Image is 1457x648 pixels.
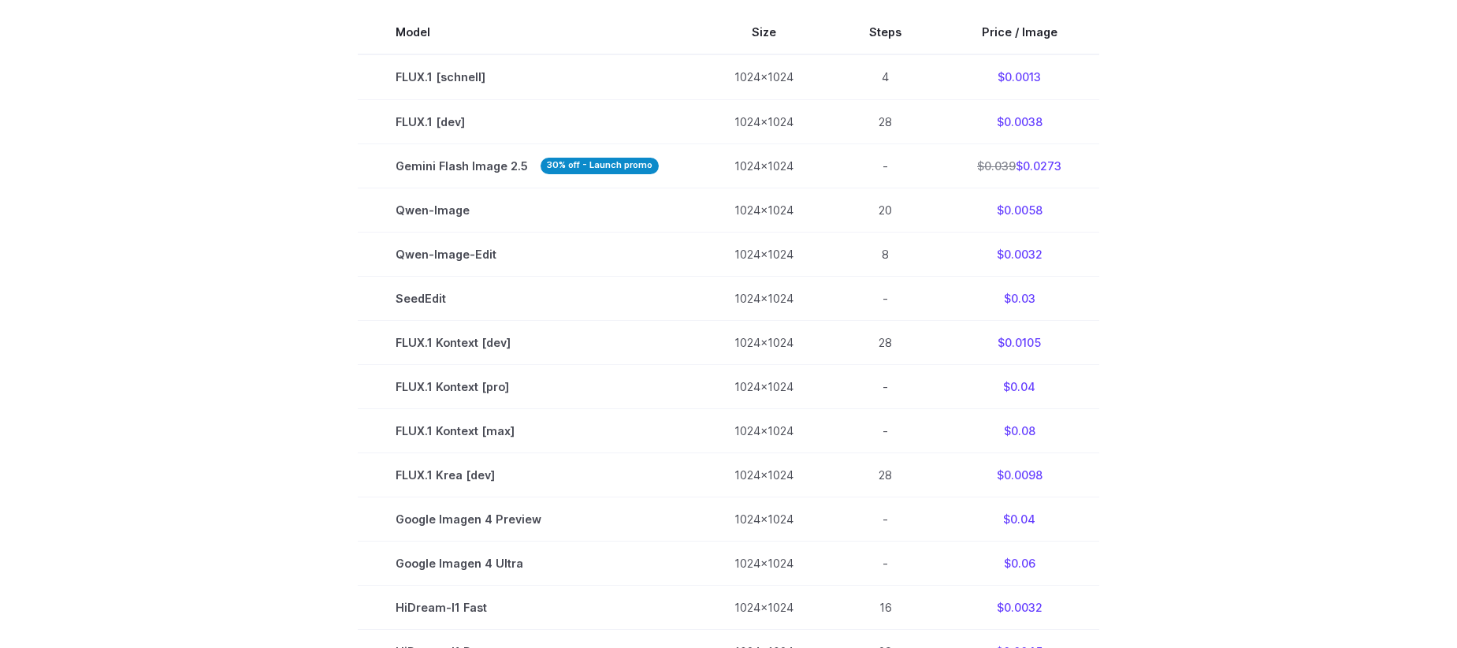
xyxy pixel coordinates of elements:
td: 1024x1024 [697,497,831,541]
td: 1024x1024 [697,143,831,188]
td: 8 [831,232,939,276]
td: $0.0273 [939,143,1099,188]
td: 4 [831,54,939,99]
td: $0.06 [939,541,1099,585]
td: FLUX.1 Krea [dev] [358,452,697,497]
td: Google Imagen 4 Preview [358,497,697,541]
td: $0.0058 [939,188,1099,232]
s: $0.039 [977,159,1016,173]
td: HiDream-I1 Fast [358,586,697,630]
td: 1024x1024 [697,232,831,276]
td: $0.0032 [939,232,1099,276]
th: Model [358,10,697,54]
td: $0.03 [939,276,1099,320]
td: $0.0098 [939,452,1099,497]
td: FLUX.1 [schnell] [358,54,697,99]
td: - [831,408,939,452]
td: Google Imagen 4 Ultra [358,541,697,585]
td: 1024x1024 [697,320,831,364]
td: Qwen-Image [358,188,697,232]
td: 16 [831,586,939,630]
span: Gemini Flash Image 2.5 [396,157,659,175]
td: Qwen-Image-Edit [358,232,697,276]
td: - [831,143,939,188]
td: FLUX.1 Kontext [dev] [358,320,697,364]
td: $0.04 [939,364,1099,408]
th: Size [697,10,831,54]
td: - [831,497,939,541]
td: - [831,364,939,408]
th: Price / Image [939,10,1099,54]
td: SeedEdit [358,276,697,320]
strong: 30% off - Launch promo [541,158,659,174]
td: $0.0038 [939,99,1099,143]
td: FLUX.1 Kontext [max] [358,408,697,452]
td: - [831,541,939,585]
td: 20 [831,188,939,232]
td: 28 [831,99,939,143]
td: $0.04 [939,497,1099,541]
td: 1024x1024 [697,54,831,99]
td: 1024x1024 [697,452,831,497]
td: 1024x1024 [697,586,831,630]
td: $0.08 [939,408,1099,452]
td: FLUX.1 [dev] [358,99,697,143]
td: 1024x1024 [697,276,831,320]
td: $0.0013 [939,54,1099,99]
td: $0.0105 [939,320,1099,364]
th: Steps [831,10,939,54]
td: 28 [831,320,939,364]
td: 1024x1024 [697,408,831,452]
td: 1024x1024 [697,99,831,143]
td: - [831,276,939,320]
td: $0.0032 [939,586,1099,630]
td: 1024x1024 [697,364,831,408]
td: 1024x1024 [697,188,831,232]
td: 28 [831,452,939,497]
td: 1024x1024 [697,541,831,585]
td: FLUX.1 Kontext [pro] [358,364,697,408]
